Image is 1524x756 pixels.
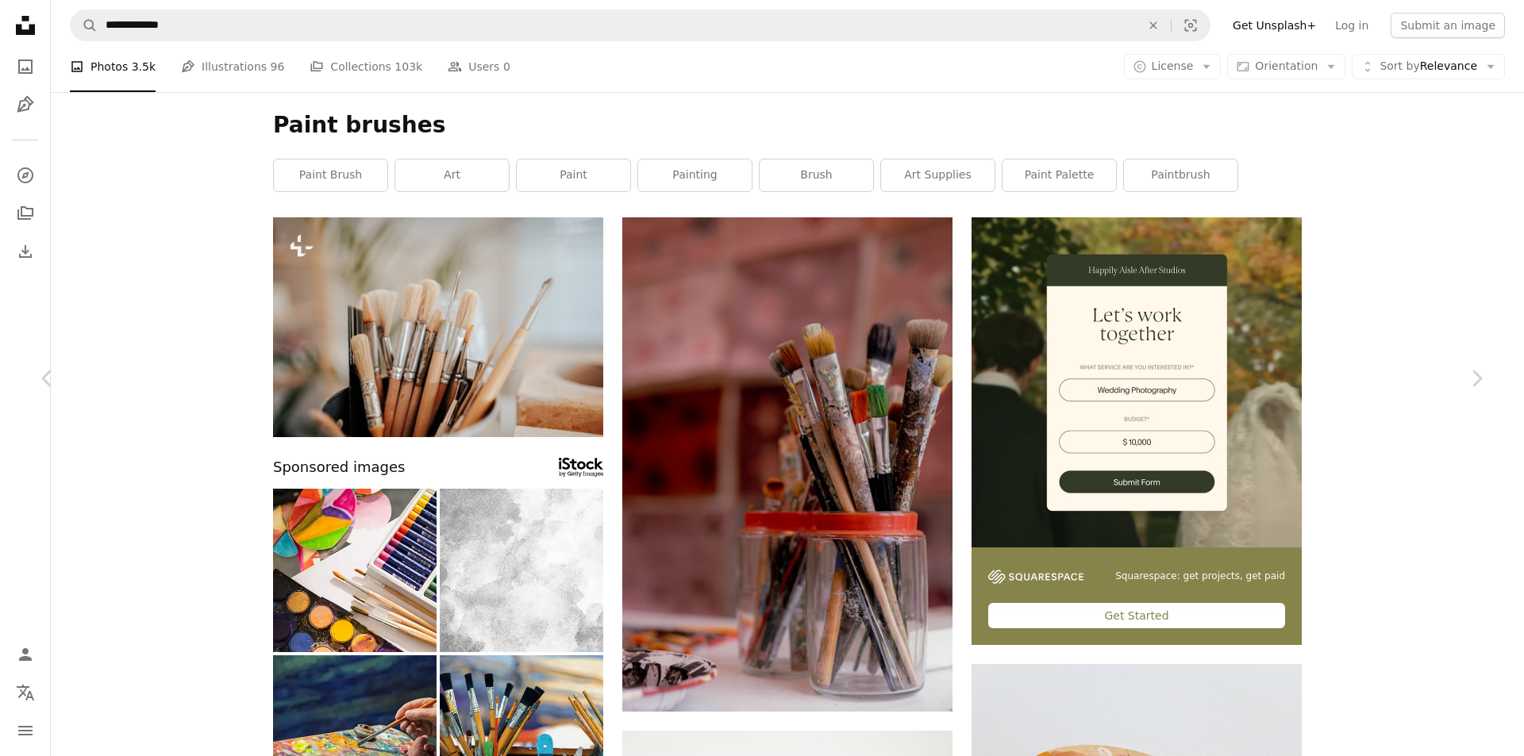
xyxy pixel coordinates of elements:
a: Log in / Sign up [10,639,41,670]
a: paint [517,159,630,191]
button: Language [10,677,41,708]
span: License [1152,59,1194,72]
a: paint palette [1003,159,1116,191]
a: Log in [1326,13,1378,38]
img: a cup filled with lots of brushes on top of a table [273,217,603,437]
a: Illustrations [10,89,41,121]
div: Get Started [988,603,1285,628]
span: 103k [394,58,422,75]
span: Sort by [1380,59,1419,72]
a: art supplies [881,159,995,191]
button: Orientation [1227,54,1345,79]
button: Visual search [1172,10,1210,40]
button: Menu [10,715,41,746]
span: Relevance [1380,59,1477,75]
img: Creative Art Materials in Action – Close-Up [273,489,437,652]
a: Squarespace: get projects, get paidGet Started [972,217,1302,645]
img: brown and red paint brush in clear glass container [622,217,952,712]
a: a cup filled with lots of brushes on top of a table [273,320,603,334]
button: License [1124,54,1222,79]
a: art [395,159,509,191]
img: file-1747939393036-2c53a76c450aimage [972,217,1302,547]
a: Users 0 [448,41,510,92]
span: Sponsored images [273,456,405,479]
button: Sort byRelevance [1352,54,1505,79]
a: paintbrush [1124,159,1237,191]
img: Black white abstract watercolor. Light gray art background for design. Spot blot daub. Grunge. [440,489,603,652]
span: Orientation [1255,59,1318,72]
a: Download History [10,236,41,267]
a: Next [1429,302,1524,455]
a: brush [760,159,873,191]
button: Search Unsplash [71,10,98,40]
span: 96 [271,58,285,75]
span: Squarespace: get projects, get paid [1115,570,1285,583]
a: paint brush [274,159,387,191]
a: painting [638,159,752,191]
a: Explore [10,159,41,191]
a: Collections 103k [310,41,422,92]
span: 0 [503,58,510,75]
a: Collections [10,198,41,229]
a: Photos [10,51,41,83]
button: Submit an image [1391,13,1505,38]
img: file-1747939142011-51e5cc87e3c9 [988,570,1083,584]
a: brown and red paint brush in clear glass container [622,457,952,471]
a: Get Unsplash+ [1223,13,1326,38]
form: Find visuals sitewide [70,10,1210,41]
a: Illustrations 96 [181,41,284,92]
h1: Paint brushes [273,111,1302,140]
button: Clear [1136,10,1171,40]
